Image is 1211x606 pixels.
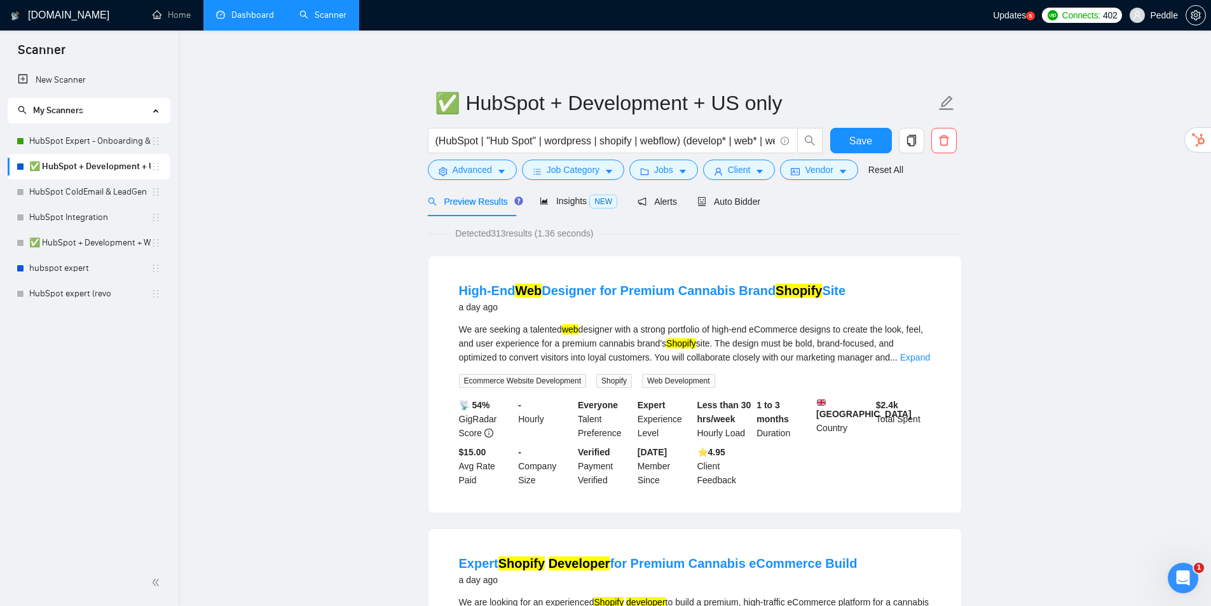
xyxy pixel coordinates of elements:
b: [DATE] [638,447,667,457]
li: HubSpot Expert - Onboarding & Implementation (OLD) [8,128,170,154]
a: HubSpot expert (revo [29,281,151,306]
button: userClientcaret-down [703,160,776,180]
div: GigRadar Score [456,398,516,440]
a: HubSpot Expert - Onboarding & Implementation (OLD) [29,128,151,154]
li: hubspot expert [8,256,170,281]
button: copy [899,128,924,153]
a: 5 [1026,11,1035,20]
span: copy [900,135,924,146]
div: Client Feedback [695,445,755,487]
span: caret-down [605,167,613,176]
span: Detected 313 results (1.36 seconds) [446,226,602,240]
span: Insights [540,196,617,206]
span: holder [151,289,161,299]
a: hubspot expert [29,256,151,281]
span: Client [728,163,751,177]
span: 1 [1194,563,1204,573]
mark: Developer [549,556,610,570]
span: idcard [791,167,800,176]
mark: Shopify [666,338,696,348]
span: holder [151,187,161,197]
li: New Scanner [8,67,170,93]
a: ✅ HubSpot + Development + US only [29,154,151,179]
a: Reset All [868,163,903,177]
span: My Scanners [33,105,83,116]
a: HubSpot ColdEmail & LeadGen [29,179,151,205]
span: Ecommerce Website Development [459,374,587,388]
button: folderJobscaret-down [629,160,698,180]
button: barsJob Categorycaret-down [522,160,624,180]
span: Alerts [638,196,677,207]
span: Connects: [1062,8,1100,22]
a: homeHome [153,10,191,20]
span: robot [697,197,706,206]
li: HubSpot ColdEmail & LeadGen [8,179,170,205]
b: Everyone [578,400,618,410]
img: logo [11,6,20,26]
span: edit [938,95,955,111]
b: Expert [638,400,666,410]
span: caret-down [678,167,687,176]
div: Avg Rate Paid [456,445,516,487]
span: holder [151,212,161,223]
span: Auto Bidder [697,196,760,207]
div: Payment Verified [575,445,635,487]
div: Experience Level [635,398,695,440]
div: Member Since [635,445,695,487]
a: New Scanner [18,67,160,93]
span: double-left [151,576,164,589]
mark: Shopify [776,284,822,298]
mark: web [562,324,578,334]
input: Search Freelance Jobs... [435,133,775,149]
b: 1 to 3 months [756,400,789,424]
span: My Scanners [18,105,83,116]
a: ✅ HubSpot + Development + World [29,230,151,256]
mark: Shopify [498,556,545,570]
a: dashboardDashboard [216,10,274,20]
a: Expand [900,352,930,362]
b: - [518,400,521,410]
button: search [797,128,823,153]
span: caret-down [755,167,764,176]
div: Total Spent [873,398,933,440]
span: Save [849,133,872,149]
button: delete [931,128,957,153]
span: Advanced [453,163,492,177]
div: Country [814,398,873,440]
span: folder [640,167,649,176]
span: user [714,167,723,176]
a: searchScanner [299,10,346,20]
div: a day ago [459,300,846,315]
b: 📡 54% [459,400,490,410]
iframe: Intercom live chat [1168,563,1198,593]
span: caret-down [497,167,506,176]
span: setting [439,167,448,176]
span: Jobs [654,163,673,177]
button: setting [1186,5,1206,25]
span: notification [638,197,647,206]
div: We are seeking a talented designer with a strong portfolio of high-end eCommerce designs to creat... [459,322,931,364]
div: Company Size [516,445,575,487]
input: Scanner name... [435,87,936,119]
span: Vendor [805,163,833,177]
div: Talent Preference [575,398,635,440]
text: 5 [1029,13,1032,19]
li: ✅ HubSpot + Development + US only [8,154,170,179]
div: Hourly [516,398,575,440]
span: info-circle [781,137,789,145]
span: caret-down [838,167,847,176]
button: idcardVendorcaret-down [780,160,858,180]
span: user [1133,11,1142,20]
span: Job Category [547,163,599,177]
a: HubSpot Integration [29,205,151,230]
span: search [18,106,27,114]
div: Duration [754,398,814,440]
b: [GEOGRAPHIC_DATA] [816,398,912,419]
span: holder [151,263,161,273]
b: - [518,447,521,457]
span: ... [890,352,898,362]
b: ⭐️ 4.95 [697,447,725,457]
span: setting [1186,10,1205,20]
span: holder [151,136,161,146]
span: Preview Results [428,196,519,207]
